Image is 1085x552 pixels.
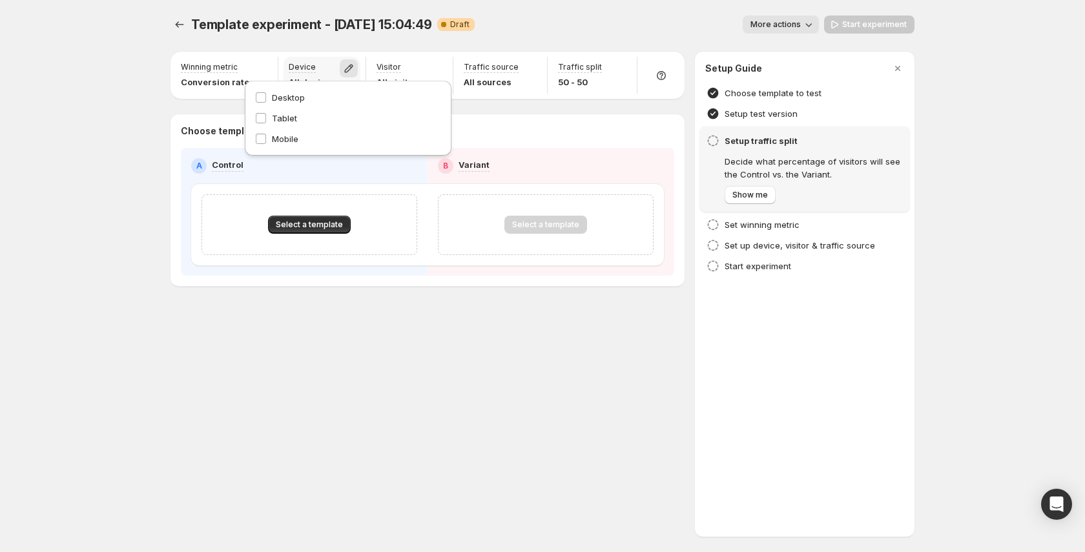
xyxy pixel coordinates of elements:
[725,186,776,204] button: Show me
[725,239,875,252] h4: Set up device, visitor & traffic source
[196,161,202,171] h2: A
[725,218,800,231] h4: Set winning metric
[464,76,519,88] p: All sources
[725,87,821,99] h4: Choose template to test
[181,125,674,138] p: Choose template to test from your store
[743,15,819,34] button: More actions
[1041,489,1072,520] div: Open Intercom Messenger
[459,158,490,171] p: Variant
[272,113,297,123] span: Tablet
[450,19,470,30] span: Draft
[272,92,305,103] span: Desktop
[443,161,448,171] h2: B
[725,260,791,272] h4: Start experiment
[272,134,298,144] span: Mobile
[732,190,768,200] span: Show me
[191,17,432,32] span: Template experiment - [DATE] 15:04:49
[725,134,903,147] h4: Setup traffic split
[268,216,351,234] button: Select a template
[725,107,798,120] h4: Setup test version
[181,62,238,72] p: Winning metric
[377,62,401,72] p: Visitor
[181,76,249,88] p: Conversion rate
[212,158,243,171] p: Control
[170,15,189,34] button: Experiments
[464,62,519,72] p: Traffic source
[558,76,602,88] p: 50 - 50
[705,62,762,75] h3: Setup Guide
[750,19,801,30] span: More actions
[289,76,336,88] p: All devices
[289,62,316,72] p: Device
[377,76,422,88] p: All visitors
[725,155,903,181] p: Decide what percentage of visitors will see the Control vs. the Variant.
[558,62,602,72] p: Traffic split
[276,220,343,230] span: Select a template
